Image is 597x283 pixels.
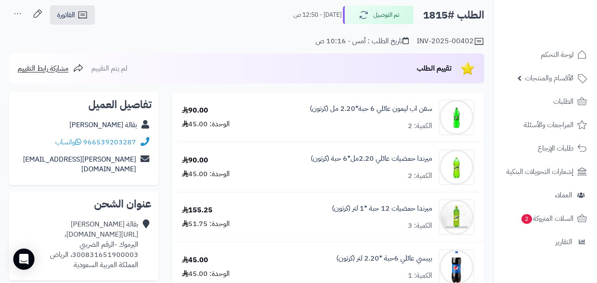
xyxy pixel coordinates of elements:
h2: تفاصيل العميل [16,99,152,110]
a: ميرندا حمضيات 12 حبة *1 لتر (كرتون) [332,204,432,214]
a: التقارير [499,231,592,253]
div: الكمية: 2 [408,171,432,181]
a: طلبات الإرجاع [499,138,592,159]
img: 1747541306-e6e5e2d5-9b67-463e-b81b-59a02ee4-90x90.jpg [439,100,474,135]
div: الوحدة: 45.00 [182,119,230,129]
a: الفاتورة [50,5,95,25]
div: 155.25 [182,205,213,215]
div: الوحدة: 45.00 [182,169,230,179]
a: 966539203287 [83,137,136,147]
button: تم التوصيل [343,6,414,24]
span: تقييم الطلب [417,63,452,74]
h2: الطلب #1815 [423,6,484,24]
img: 1747566256-XP8G23evkchGmxKUr8YaGb2gsq2hZno4-90x90.jpg [439,200,474,235]
span: لم يتم التقييم [91,63,127,74]
span: السلات المتروكة [521,212,574,225]
div: 90.00 [182,106,208,116]
span: الطلبات [553,95,574,108]
a: لوحة التحكم [499,44,592,65]
span: لوحة التحكم [541,49,574,61]
a: ميرندا حمضيات عائلي 2.20مل*6 حبة (كرتون) [311,154,432,164]
div: Open Intercom Messenger [13,249,34,270]
span: طلبات الإرجاع [538,142,574,155]
a: السلات المتروكة2 [499,208,592,229]
a: الطلبات [499,91,592,112]
span: المراجعات والأسئلة [524,119,574,131]
a: العملاء [499,185,592,206]
div: 90.00 [182,155,208,166]
h2: عنوان الشحن [16,199,152,209]
div: 45.00 [182,255,208,265]
a: بقالة [PERSON_NAME] [69,120,137,130]
a: واتساب [55,137,81,147]
span: التقارير [555,236,572,248]
span: الأقسام والمنتجات [525,72,574,84]
img: 1747544486-c60db756-6ee7-44b0-a7d4-ec449800-90x90.jpg [439,150,474,185]
div: الوحدة: 51.75 [182,219,230,229]
a: [PERSON_NAME][EMAIL_ADDRESS][DOMAIN_NAME] [23,154,136,175]
span: 2 [521,214,532,224]
img: logo-2.png [537,22,589,40]
div: الكمية: 3 [408,221,432,231]
div: الوحدة: 45.00 [182,269,230,279]
small: [DATE] - 12:50 ص [293,11,342,19]
span: إشعارات التحويلات البنكية [506,166,574,178]
div: تاريخ الطلب : أمس - 10:16 ص [316,36,409,46]
div: الكمية: 1 [408,271,432,281]
a: سفن اب ليمون عائلي 6 حبة*2.20 مل (كرتون) [310,104,432,114]
a: مشاركة رابط التقييم [18,63,84,74]
span: العملاء [555,189,572,201]
a: المراجعات والأسئلة [499,114,592,136]
div: بقالة [PERSON_NAME] [URL][DOMAIN_NAME]، اليرموك -الرقم الضريبي 300831651900003، الرياض المملكة ال... [16,219,138,270]
span: مشاركة رابط التقييم [18,63,68,74]
a: بيبسي عائلي 6حبة *2.20 لتر (كرتون) [336,253,432,264]
span: الفاتورة [57,10,75,20]
a: إشعارات التحويلات البنكية [499,161,592,182]
div: INV-2025-00402 [417,36,484,47]
div: الكمية: 2 [408,121,432,131]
